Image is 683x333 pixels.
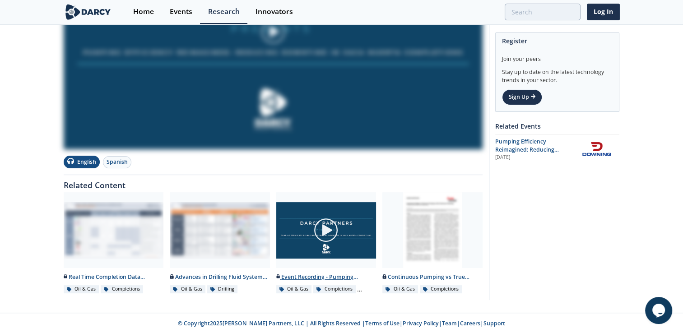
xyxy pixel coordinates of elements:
[382,273,483,281] div: Continuous Pumping vs True Fracturing
[403,319,439,327] a: Privacy Policy
[273,192,380,294] a: Video Content Event Recording - Pumping Efficiency Reimagined: Reducing Downtime in [PERSON_NAME]...
[29,319,654,328] p: © Copyright 2025 [PERSON_NAME] Partners, LLC | All Rights Reserved | | | | |
[495,138,575,170] span: Pumping Efficiency Reimagined: Reducing Downtime in [PERSON_NAME] Muerta Completions
[256,8,293,15] div: Innovators
[581,141,612,157] img: Downing
[170,285,205,293] div: Oil & Gas
[170,8,192,15] div: Events
[382,285,418,293] div: Oil & Gas
[502,33,613,49] div: Register
[207,285,238,293] div: Drilling
[133,8,154,15] div: Home
[208,8,240,15] div: Research
[64,156,100,168] button: English
[495,154,575,161] div: [DATE]
[64,4,113,20] img: logo-wide.svg
[420,285,462,293] div: Completions
[502,63,613,84] div: Stay up to date on the latest technology trends in your sector.
[276,273,376,281] div: Event Recording - Pumping Efficiency Reimagined: Reducing Downtime in [PERSON_NAME] Muerta Comple...
[502,49,613,63] div: Join your peers
[167,192,273,294] a: Advances in Drilling Fluid Systems and Solids Handling - Technology Landscape preview Advances in...
[313,285,356,293] div: Completions
[495,138,619,162] a: Pumping Efficiency Reimagined: Reducing Downtime in [PERSON_NAME] Muerta Completions [DATE] Downing
[502,89,542,105] a: Sign Up
[460,319,480,327] a: Careers
[64,273,164,281] div: Real Time Completion Data Aggregation - Innovator Landscape
[276,285,312,293] div: Oil & Gas
[442,319,457,327] a: Team
[365,319,400,327] a: Terms of Use
[64,175,483,190] div: Related Content
[60,192,167,294] a: Real Time Completion Data Aggregation - Innovator Landscape preview Real Time Completion Data Agg...
[101,285,143,293] div: Completions
[495,118,619,134] div: Related Events
[505,4,581,20] input: Advanced Search
[313,217,339,243] img: play-chapters-gray.svg
[483,319,505,327] a: Support
[587,4,620,20] a: Log In
[64,285,99,293] div: Oil & Gas
[276,202,376,259] img: Video Content
[170,273,270,281] div: Advances in Drilling Fluid Systems and Solids Handling - Technology Landscape
[379,192,486,294] a: Continuous Pumping vs True Fracturing preview Continuous Pumping vs True Fracturing Oil & Gas Com...
[260,19,286,44] img: play-chapters-gray.svg
[645,297,674,324] iframe: chat widget
[103,156,131,168] button: Spanish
